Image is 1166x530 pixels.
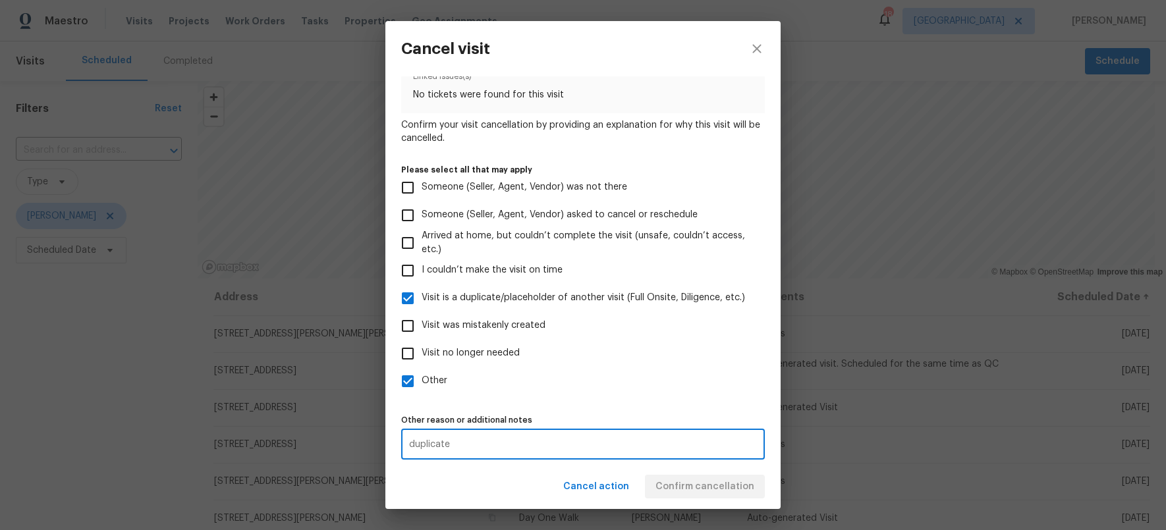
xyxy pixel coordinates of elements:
[422,180,627,194] span: Someone (Seller, Agent, Vendor) was not there
[733,21,781,76] button: close
[422,319,545,332] span: Visit was mistakenly created
[413,70,754,88] span: Linked issues(s)
[422,208,698,222] span: Someone (Seller, Agent, Vendor) asked to cancel or reschedule
[422,291,745,305] span: Visit is a duplicate/placeholder of another visit (Full Onsite, Diligence, etc.)
[422,374,447,388] span: Other
[422,263,563,277] span: I couldn’t make the visit on time
[563,479,629,495] span: Cancel action
[401,40,490,58] h3: Cancel visit
[401,416,765,424] label: Other reason or additional notes
[401,166,765,174] label: Please select all that may apply
[422,346,520,360] span: Visit no longer needed
[422,229,754,257] span: Arrived at home, but couldn’t complete the visit (unsafe, couldn’t access, etc.)
[413,88,754,101] span: No tickets were found for this visit
[401,119,765,145] span: Confirm your visit cancellation by providing an explanation for why this visit will be cancelled.
[558,475,634,499] button: Cancel action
